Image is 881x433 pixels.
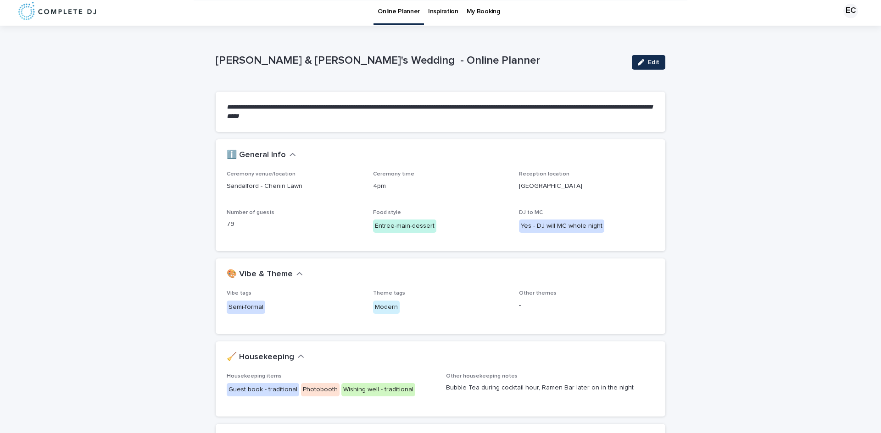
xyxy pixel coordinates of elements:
[227,181,362,191] p: Sandalford - Chenin Lawn
[227,171,296,177] span: Ceremony venue/location
[227,383,299,396] div: Guest book - traditional
[519,290,557,296] span: Other themes
[227,373,282,379] span: Housekeeping items
[519,210,543,215] span: DJ to MC
[373,290,405,296] span: Theme tags
[648,59,659,66] span: Edit
[373,301,400,314] div: Modern
[843,4,858,18] div: EC
[227,352,304,362] button: 🧹 Housekeeping
[227,352,294,362] h2: 🧹 Housekeeping
[373,171,414,177] span: Ceremony time
[227,150,296,160] button: ℹ️ General Info
[227,269,303,280] button: 🎨 Vibe & Theme
[373,210,401,215] span: Food style
[519,219,604,233] div: Yes - DJ will MC whole night
[216,54,625,67] p: [PERSON_NAME] & [PERSON_NAME]'s Wedding - Online Planner
[341,383,415,396] div: Wishing well - traditional
[446,373,518,379] span: Other housekeeping notes
[519,171,569,177] span: Reception location
[373,219,436,233] div: Entree-main-dessert
[227,301,265,314] div: Semi-formal
[227,219,362,229] p: 79
[301,383,340,396] div: Photobooth
[18,2,96,20] img: 8nP3zCmvR2aWrOmylPw8
[227,150,286,160] h2: ℹ️ General Info
[519,181,654,191] p: [GEOGRAPHIC_DATA]
[373,181,508,191] p: 4pm
[227,210,274,215] span: Number of guests
[227,269,293,280] h2: 🎨 Vibe & Theme
[519,301,654,310] p: -
[227,290,251,296] span: Vibe tags
[632,55,665,70] button: Edit
[446,383,654,393] p: Bubble Tea during cocktail hour, Ramen Bar later on in the night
